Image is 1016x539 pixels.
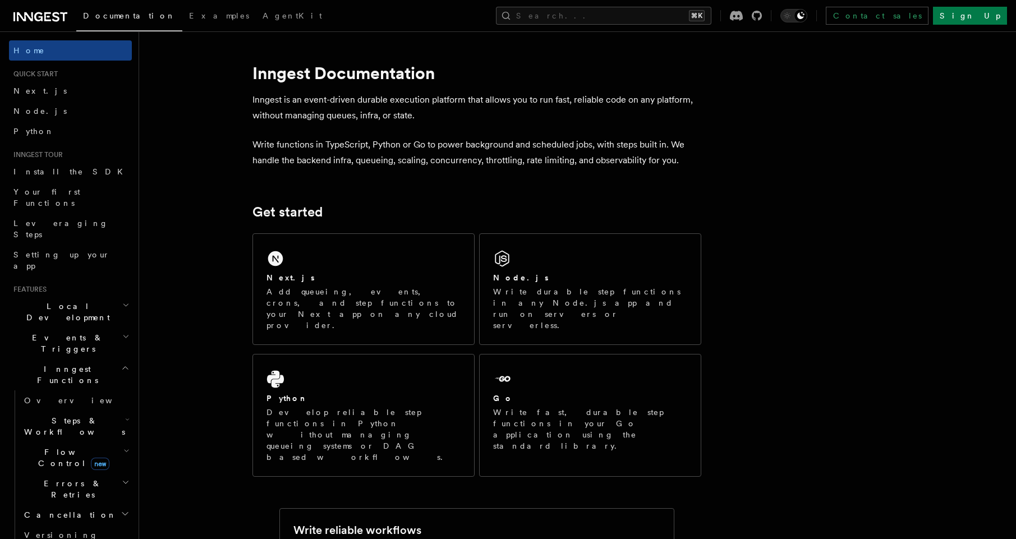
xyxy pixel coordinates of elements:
[20,509,117,520] span: Cancellation
[9,301,122,323] span: Local Development
[826,7,928,25] a: Contact sales
[13,86,67,95] span: Next.js
[13,187,80,208] span: Your first Functions
[689,10,705,21] kbd: ⌘K
[933,7,1007,25] a: Sign Up
[252,92,701,123] p: Inngest is an event-driven durable execution platform that allows you to run fast, reliable code ...
[252,137,701,168] p: Write functions in TypeScript, Python or Go to power background and scheduled jobs, with steps bu...
[252,233,475,345] a: Next.jsAdd queueing, events, crons, and step functions to your Next app on any cloud provider.
[252,204,323,220] a: Get started
[20,505,132,525] button: Cancellation
[24,396,140,405] span: Overview
[9,150,63,159] span: Inngest tour
[13,167,130,176] span: Install the SDK
[9,328,132,359] button: Events & Triggers
[9,213,132,245] a: Leveraging Steps
[780,9,807,22] button: Toggle dark mode
[13,45,45,56] span: Home
[9,162,132,182] a: Install the SDK
[20,473,132,505] button: Errors & Retries
[496,7,711,25] button: Search...⌘K
[91,458,109,470] span: new
[493,393,513,404] h2: Go
[182,3,256,30] a: Examples
[9,296,132,328] button: Local Development
[493,272,549,283] h2: Node.js
[293,522,421,538] h2: Write reliable workflows
[9,101,132,121] a: Node.js
[76,3,182,31] a: Documentation
[252,354,475,477] a: PythonDevelop reliable step functions in Python without managing queueing systems or DAG based wo...
[493,286,687,331] p: Write durable step functions in any Node.js app and run on servers or serverless.
[9,285,47,294] span: Features
[266,407,461,463] p: Develop reliable step functions in Python without managing queueing systems or DAG based workflows.
[13,250,110,270] span: Setting up your app
[9,332,122,354] span: Events & Triggers
[493,407,687,452] p: Write fast, durable step functions in your Go application using the standard library.
[479,233,701,345] a: Node.jsWrite durable step functions in any Node.js app and run on servers or serverless.
[83,11,176,20] span: Documentation
[9,359,132,390] button: Inngest Functions
[266,272,315,283] h2: Next.js
[266,393,308,404] h2: Python
[20,411,132,442] button: Steps & Workflows
[9,121,132,141] a: Python
[9,363,121,386] span: Inngest Functions
[20,442,132,473] button: Flow Controlnew
[252,63,701,83] h1: Inngest Documentation
[479,354,701,477] a: GoWrite fast, durable step functions in your Go application using the standard library.
[9,40,132,61] a: Home
[189,11,249,20] span: Examples
[263,11,322,20] span: AgentKit
[13,127,54,136] span: Python
[9,81,132,101] a: Next.js
[20,415,125,437] span: Steps & Workflows
[9,70,58,79] span: Quick start
[13,219,108,239] span: Leveraging Steps
[20,390,132,411] a: Overview
[20,446,123,469] span: Flow Control
[9,245,132,276] a: Setting up your app
[13,107,67,116] span: Node.js
[20,478,122,500] span: Errors & Retries
[266,286,461,331] p: Add queueing, events, crons, and step functions to your Next app on any cloud provider.
[256,3,329,30] a: AgentKit
[9,182,132,213] a: Your first Functions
